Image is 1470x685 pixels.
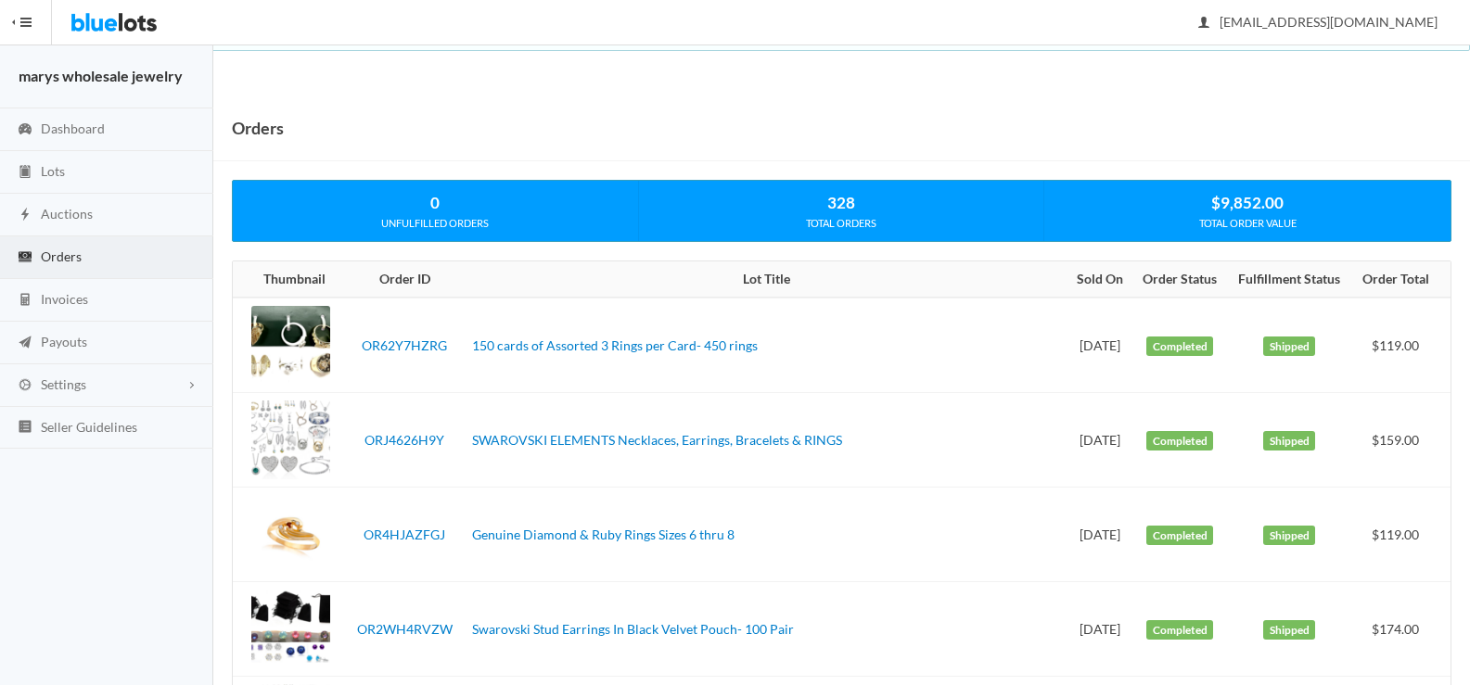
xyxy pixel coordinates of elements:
[1195,15,1213,32] ion-icon: person
[41,334,87,349] span: Payouts
[232,114,284,142] h1: Orders
[472,337,758,353] a: 150 cards of Assorted 3 Rings per Card- 450 rings
[1263,431,1315,451] label: Shipped
[16,164,34,182] ion-icon: clipboard
[16,249,34,267] ion-icon: cash
[1211,193,1284,212] strong: $9,852.00
[16,292,34,310] ion-icon: calculator
[1263,620,1315,641] label: Shipped
[639,215,1044,232] div: TOTAL ORDERS
[1067,488,1132,582] td: [DATE]
[16,335,34,352] ion-icon: paper plane
[16,377,34,395] ion-icon: cog
[362,337,447,353] a: OR62Y7HZRG
[364,432,444,448] a: ORJ4626H9Y
[472,621,794,637] a: Swarovski Stud Earrings In Black Velvet Pouch- 100 Pair
[465,261,1067,298] th: Lot Title
[1132,261,1227,298] th: Order Status
[344,261,465,298] th: Order ID
[1067,298,1132,393] td: [DATE]
[1044,215,1451,232] div: TOTAL ORDER VALUE
[472,432,842,448] a: SWAROVSKI ELEMENTS Necklaces, Earrings, Bracelets & RINGS
[41,419,137,435] span: Seller Guidelines
[1351,488,1451,582] td: $119.00
[472,526,735,542] a: Genuine Diamond & Ruby Rings Sizes 6 thru 8
[1227,261,1351,298] th: Fulfillment Status
[1199,14,1438,30] span: [EMAIL_ADDRESS][DOMAIN_NAME]
[16,121,34,139] ion-icon: speedometer
[364,526,445,542] a: OR4HJAZFGJ
[41,291,88,307] span: Invoices
[1351,393,1451,488] td: $159.00
[41,121,105,136] span: Dashboard
[233,261,344,298] th: Thumbnail
[1146,336,1213,357] label: Completed
[1263,526,1315,546] label: Shipped
[16,419,34,437] ion-icon: list box
[41,206,93,222] span: Auctions
[1067,393,1132,488] td: [DATE]
[1351,298,1451,393] td: $119.00
[19,67,183,84] strong: marys wholesale jewelry
[233,215,638,232] div: UNFULFILLED ORDERS
[1351,582,1451,677] td: $174.00
[430,193,440,212] strong: 0
[1067,261,1132,298] th: Sold On
[16,207,34,224] ion-icon: flash
[1067,582,1132,677] td: [DATE]
[1146,526,1213,546] label: Completed
[357,621,453,637] a: OR2WH4RVZW
[1146,620,1213,641] label: Completed
[827,193,855,212] strong: 328
[41,376,86,392] span: Settings
[41,163,65,179] span: Lots
[1263,336,1315,357] label: Shipped
[1351,261,1451,298] th: Order Total
[41,248,82,264] span: Orders
[1146,431,1213,451] label: Completed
